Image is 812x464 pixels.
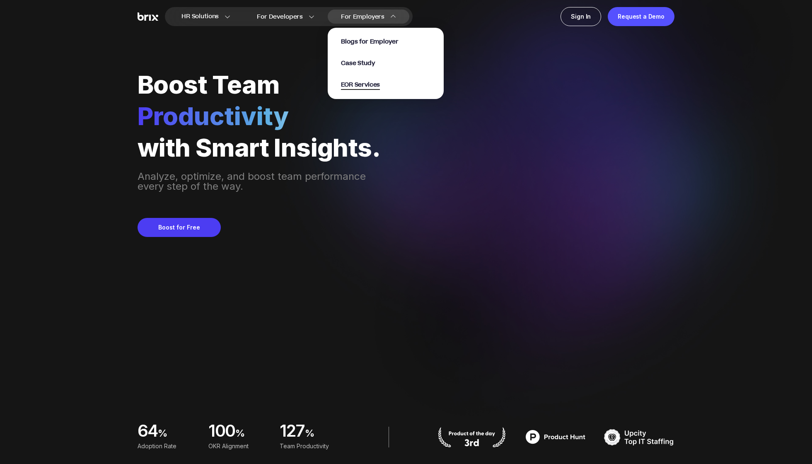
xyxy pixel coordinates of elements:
div: Productivity [138,102,382,130]
div: with Smart Insights. [138,133,382,162]
span: 64 [138,423,158,437]
button: Boost for Free [138,218,221,237]
a: Case Study [341,58,375,68]
a: Sign In [561,7,601,26]
span: For Developers [257,12,303,21]
div: Adoption Rate [138,442,198,451]
span: Boost Team [138,70,279,99]
span: 127 [280,423,305,437]
span: % [305,427,314,440]
img: TOP IT STAFFING [604,427,674,447]
span: 100 [208,423,235,437]
span: For Employers [341,12,384,21]
span: EOR Services [341,80,380,90]
a: Blogs for Employer [341,37,398,46]
img: Brix Logo [138,12,158,21]
a: EOR Services [341,80,380,89]
span: % [235,427,245,440]
span: % [158,427,167,440]
div: Analyze, optimize, and boost team performance every step of the way. [138,172,382,191]
img: product hunt badge [437,427,507,447]
img: product hunt badge [520,427,591,447]
span: HR Solutions [181,10,219,23]
div: OKR Alignment [208,442,269,451]
a: Request a Demo [608,7,674,26]
div: Team Productivity [280,442,341,451]
img: performance manager [508,62,674,218]
span: Case Study [341,59,375,68]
